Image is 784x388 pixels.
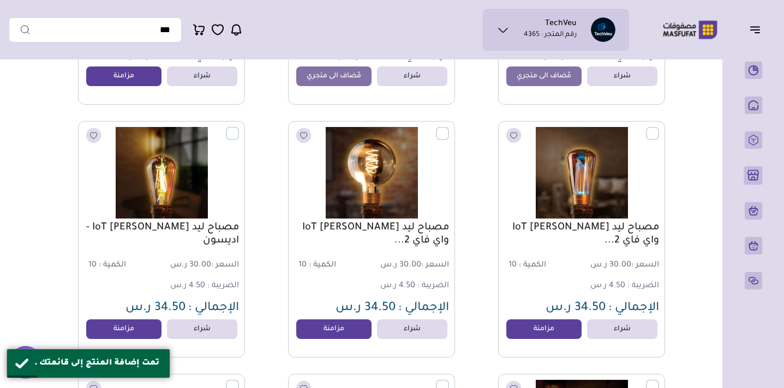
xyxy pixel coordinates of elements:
a: مُضاف الى متجري [296,66,372,86]
span: 34.50 ر.س [546,302,606,315]
a: شراء [167,319,237,339]
span: 30.00 ر.س [373,260,450,271]
a: شراء [587,66,657,86]
span: الضريبة : [627,282,659,290]
div: تمت إضافة المنتج إلى قائمتك . [34,357,161,369]
p: رقم المتجر : 4365 [524,30,577,41]
a: مزامنة [506,319,582,339]
span: الكمية : [99,261,126,270]
span: السعر : [631,261,659,270]
span: الضريبة : [417,282,449,290]
span: 30.00 ر.س [583,260,659,271]
img: Saleh [591,17,615,42]
a: مزامنة [86,66,162,86]
span: السعر : [211,261,239,270]
span: 30.00 ر.س [163,260,240,271]
span: 10 [298,261,307,270]
span: 10 [88,261,97,270]
a: مصباح ليد [PERSON_NAME] IoT - اديسون [84,221,239,247]
span: 4.50 ر.س [170,282,205,290]
img: 2024-05-18-66489e836f840.png [85,127,238,219]
a: مزامنة [296,319,372,339]
a: مُضاف الى متجري [506,66,582,86]
span: الكمية : [309,261,336,270]
span: الكمية : [519,261,546,270]
span: الإجمالي : [398,302,449,315]
a: شراء [167,66,237,86]
span: 34.50 ر.س [125,302,186,315]
span: الضريبة : [207,282,239,290]
a: شراء [377,319,447,339]
span: 10 [508,261,517,270]
h1: TechVeu [545,19,577,30]
img: Logo [655,19,725,40]
a: شراء [377,66,447,86]
img: 2024-03-26-6601f8cf4ddcb.png [295,127,448,219]
span: 34.50 ر.س [336,302,396,315]
span: 4.50 ر.س [380,282,415,290]
span: 4.50 ر.س [590,282,625,290]
img: 2024-05-18-66489e01ee46f.png [505,127,659,219]
a: مزامنة [86,319,162,339]
a: شراء [587,319,657,339]
a: مصباح ليد [PERSON_NAME] IoT واي فاي 2... [294,221,449,247]
span: الإجمالي : [608,302,659,315]
span: السعر : [421,261,449,270]
a: مصباح ليد [PERSON_NAME] IoT واي فاي 2... [504,221,659,247]
span: الإجمالي : [188,302,239,315]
